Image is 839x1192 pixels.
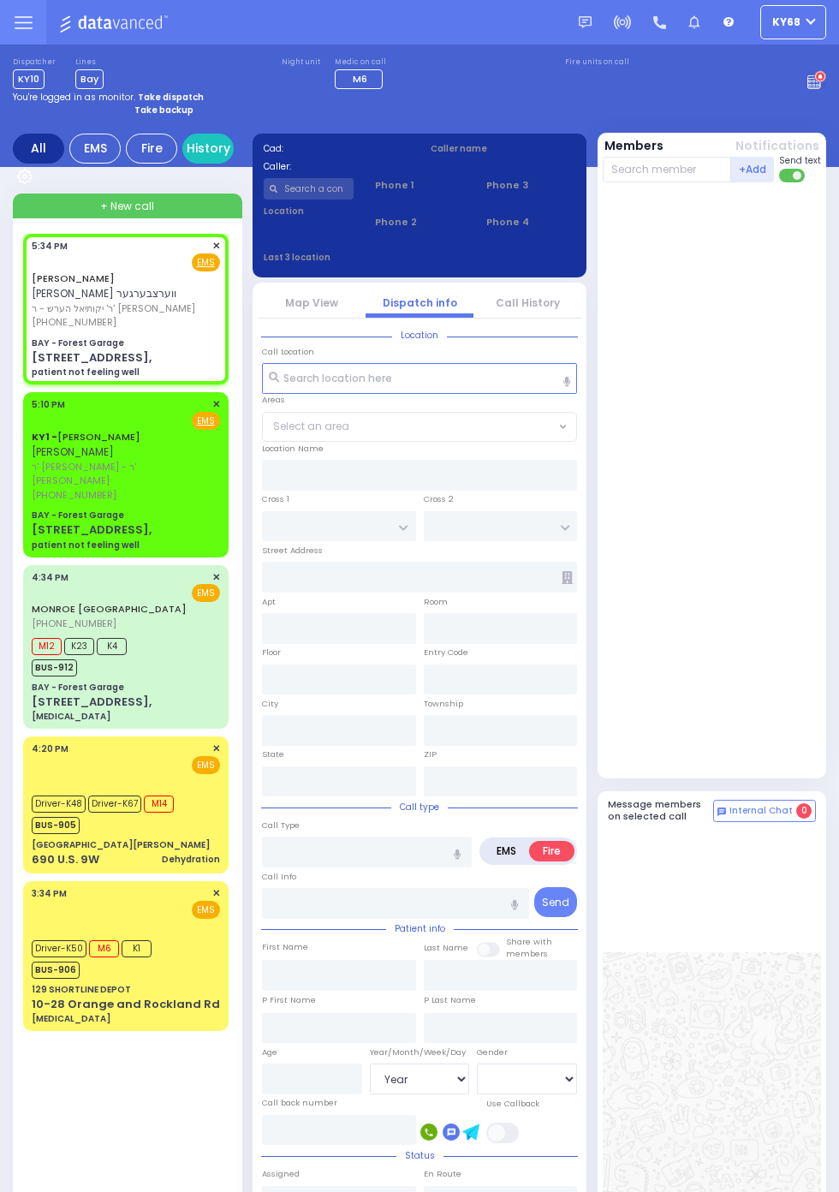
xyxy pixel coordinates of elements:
[264,178,354,200] input: Search a contact
[562,571,573,584] span: Other building occupants
[212,570,220,585] span: ✕
[182,134,234,164] a: History
[144,796,174,813] span: M14
[431,142,576,155] label: Caller name
[13,134,64,164] div: All
[212,742,220,756] span: ✕
[529,841,574,861] label: Fire
[32,286,176,301] span: [PERSON_NAME] ווערצבערגער
[162,853,220,866] div: Dehydration
[32,430,140,444] a: [PERSON_NAME]
[262,346,314,358] label: Call Location
[212,239,220,253] span: ✕
[735,137,819,155] button: Notifications
[197,414,215,427] u: EMS
[383,295,457,310] a: Dispatch info
[424,698,463,710] label: Township
[424,994,476,1006] label: P Last Name
[32,521,152,539] div: [STREET_ADDRESS],
[32,983,131,996] div: 129 SHORTLINE DEPOT
[262,596,276,608] label: Apt
[32,337,124,349] div: BAY - Forest Garage
[262,1046,277,1058] label: Age
[486,178,576,193] span: Phone 3
[32,940,86,957] span: Driver-K50
[285,295,338,310] a: Map View
[88,796,141,813] span: Driver-K67
[264,160,409,173] label: Caller:
[486,1098,539,1110] label: Use Callback
[262,748,284,760] label: State
[32,796,86,813] span: Driver-K48
[262,647,281,659] label: Floor
[264,142,409,155] label: Cad:
[760,5,826,39] button: ky68
[506,936,552,947] small: Share with
[32,430,57,444] span: KY1 -
[496,295,560,310] a: Call History
[32,659,77,676] span: BUS-912
[262,493,289,505] label: Cross 1
[262,819,300,831] label: Call Type
[32,301,215,316] span: ר' יקותיאל הערש - ר' [PERSON_NAME]
[565,57,629,68] label: Fire units on call
[32,962,80,979] span: BUS-906
[796,803,812,819] span: 0
[506,948,548,959] span: members
[32,315,116,329] span: [PHONE_NUMBER]
[262,443,324,455] label: Location Name
[262,1168,300,1180] label: Assigned
[13,91,135,104] span: You're logged in as monitor.
[32,617,116,630] span: [PHONE_NUMBER]
[32,398,65,411] span: 5:10 PM
[353,72,367,86] span: M6
[32,444,114,459] span: [PERSON_NAME]
[391,801,448,814] span: Call type
[375,178,465,193] span: Phone 1
[32,710,110,723] div: [MEDICAL_DATA]
[424,596,448,608] label: Room
[713,800,816,822] button: Internal Chat 0
[32,366,140,378] div: patient not feeling well
[126,134,177,164] div: Fire
[192,901,220,919] span: EMS
[32,571,68,584] span: 4:34 PM
[32,851,99,868] div: 690 U.S. 9W
[32,602,187,616] a: MONROE [GEOGRAPHIC_DATA]
[262,941,308,953] label: First Name
[731,157,774,182] button: +Add
[424,748,437,760] label: ZIP
[32,349,152,367] div: [STREET_ADDRESS],
[262,871,296,883] label: Call Info
[32,996,220,1013] div: 10-28 Orange and Rockland Rd
[579,16,592,29] img: message.svg
[262,1097,337,1109] label: Call back number
[32,694,152,711] div: [STREET_ADDRESS],
[477,1046,508,1058] label: Gender
[779,167,806,184] label: Turn off text
[262,394,285,406] label: Areas
[32,742,68,755] span: 4:20 PM
[772,15,800,30] span: ky68
[13,69,45,89] span: KY10
[212,397,220,412] span: ✕
[100,199,154,214] span: + New call
[262,698,278,710] label: City
[59,12,173,33] img: Logo
[424,1168,461,1180] label: En Route
[335,57,388,68] label: Medic on call
[262,545,323,557] label: Street Address
[264,251,420,264] label: Last 3 location
[375,215,465,229] span: Phone 2
[32,638,62,655] span: M12
[122,940,152,957] span: K1
[138,91,204,104] strong: Take dispatch
[729,805,793,817] span: Internal Chat
[32,509,124,521] div: BAY - Forest Garage
[262,363,577,394] input: Search location here
[32,817,80,834] span: BUS-905
[75,69,104,89] span: Bay
[32,681,124,694] div: BAY - Forest Garage
[396,1149,443,1162] span: Status
[603,157,732,182] input: Search member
